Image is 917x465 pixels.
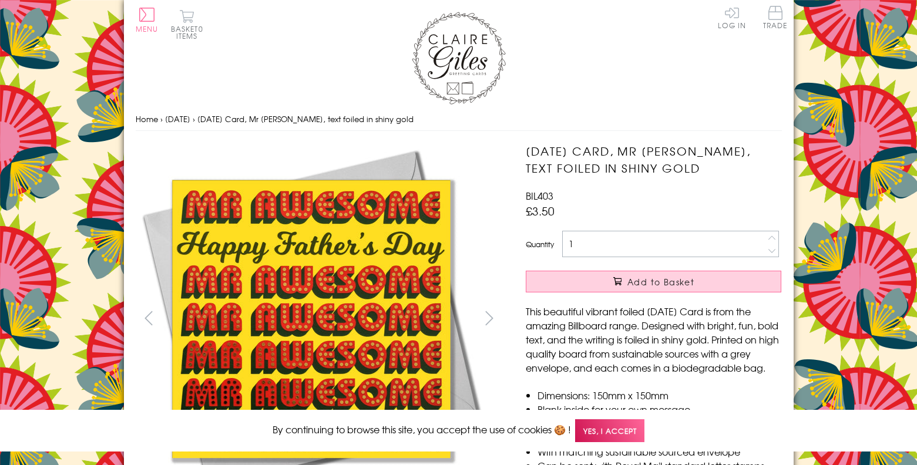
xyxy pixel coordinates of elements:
button: Basket0 items [171,9,203,39]
button: Add to Basket [526,271,781,292]
span: › [193,113,195,124]
span: Trade [763,6,788,29]
span: 0 items [176,23,203,41]
span: BIL403 [526,188,553,203]
button: Menu [136,8,159,32]
li: Blank inside for your own message [538,402,781,416]
a: Trade [763,6,788,31]
button: prev [136,305,162,331]
p: This beautiful vibrant foiled [DATE] Card is from the amazing Billboard range. Designed with brig... [526,304,781,375]
button: next [476,305,502,331]
a: Log In [718,6,746,29]
li: Dimensions: 150mm x 150mm [538,388,781,402]
nav: breadcrumbs [136,107,782,132]
span: £3.50 [526,203,555,219]
a: Home [136,113,158,124]
span: Menu [136,23,159,34]
span: › [160,113,163,124]
span: [DATE] Card, Mr [PERSON_NAME], text foiled in shiny gold [197,113,414,124]
img: Claire Giles Greetings Cards [412,12,506,105]
h1: [DATE] Card, Mr [PERSON_NAME], text foiled in shiny gold [526,143,781,177]
a: [DATE] [165,113,190,124]
li: With matching sustainable sourced envelope [538,444,781,459]
label: Quantity [526,239,554,250]
span: Yes, I accept [575,419,644,442]
span: Add to Basket [627,276,694,288]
